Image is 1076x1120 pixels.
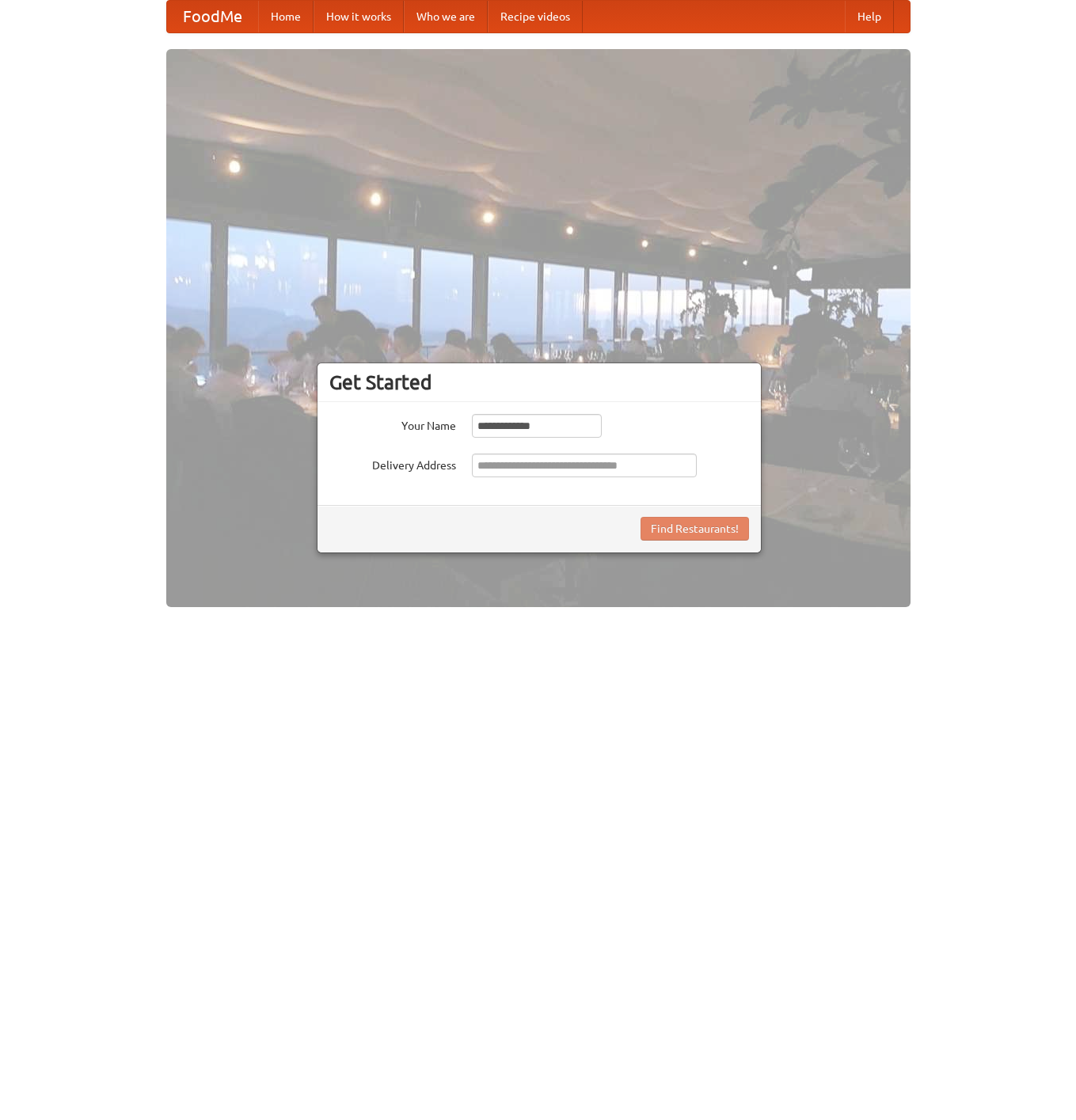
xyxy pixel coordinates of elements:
[329,414,456,434] label: Your Name
[845,1,894,32] a: Help
[258,1,314,32] a: Home
[329,370,749,394] h3: Get Started
[314,1,404,32] a: How it works
[488,1,583,32] a: Recipe videos
[404,1,488,32] a: Who we are
[329,454,456,473] label: Delivery Address
[167,1,258,32] a: FoodMe
[641,517,749,541] button: Find Restaurants!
